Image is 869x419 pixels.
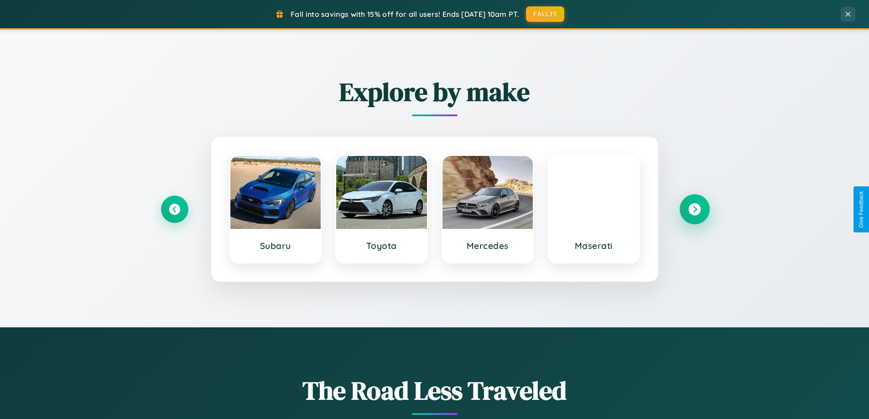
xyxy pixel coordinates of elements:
[239,240,312,251] h3: Subaru
[452,240,524,251] h3: Mercedes
[858,191,864,228] div: Give Feedback
[291,10,519,19] span: Fall into savings with 15% off for all users! Ends [DATE] 10am PT.
[526,6,564,22] button: FALL15
[557,240,630,251] h3: Maserati
[161,373,708,408] h1: The Road Less Traveled
[161,74,708,109] h2: Explore by make
[345,240,418,251] h3: Toyota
